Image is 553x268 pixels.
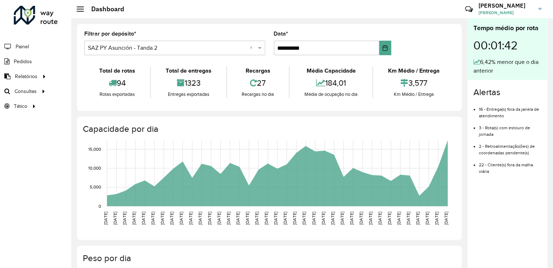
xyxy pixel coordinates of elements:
span: Clear all [250,44,256,52]
h2: Dashboard [84,5,124,13]
span: [PERSON_NAME] [479,9,533,16]
text: [DATE] [150,212,155,225]
span: Pedidos [14,58,32,65]
text: [DATE] [378,212,382,225]
h4: Capacidade por dia [83,124,455,134]
span: Relatórios [15,73,37,80]
text: [DATE] [141,212,146,225]
text: [DATE] [226,212,231,225]
div: Média de ocupação no dia [291,91,371,98]
label: Data [274,29,288,38]
text: [DATE] [122,212,127,225]
text: [DATE] [113,212,117,225]
text: [DATE] [103,212,108,225]
h3: [PERSON_NAME] [479,2,533,9]
div: Total de entregas [153,66,225,75]
div: 27 [229,75,287,91]
text: [DATE] [132,212,136,225]
text: [DATE] [387,212,392,225]
text: [DATE] [311,212,316,225]
div: Entregas exportadas [153,91,225,98]
text: [DATE] [434,212,439,225]
text: 15,000 [88,147,101,151]
text: [DATE] [415,212,420,225]
text: [DATE] [254,212,259,225]
span: Consultas [15,88,37,95]
text: [DATE] [396,212,401,225]
text: [DATE] [321,212,326,225]
text: [DATE] [217,212,221,225]
text: 10,000 [88,166,101,170]
h4: Peso por dia [83,253,455,264]
text: [DATE] [264,212,269,225]
div: Rotas exportadas [86,91,148,98]
text: [DATE] [274,212,278,225]
h4: Alertas [473,87,542,98]
text: [DATE] [235,212,240,225]
text: [DATE] [245,212,250,225]
div: Recargas [229,66,287,75]
text: [DATE] [349,212,354,225]
span: Painel [16,43,29,50]
text: [DATE] [179,212,183,225]
text: 5,000 [90,185,101,190]
a: Contato Rápido [461,1,477,17]
div: Km Médio / Entrega [375,66,453,75]
text: [DATE] [406,212,411,225]
div: Total de rotas [86,66,148,75]
text: [DATE] [283,212,288,225]
div: 94 [86,75,148,91]
li: 2 - Retroalimentação(ões) de coordenadas pendente(s) [479,138,542,156]
text: [DATE] [340,212,344,225]
label: Filtrar por depósito [84,29,136,38]
li: 3 - Rota(s) com estouro de jornada [479,119,542,138]
span: Tático [14,102,27,110]
text: [DATE] [292,212,297,225]
div: Tempo médio por rota [473,23,542,33]
text: [DATE] [302,212,307,225]
li: 22 - Cliente(s) fora da malha viária [479,156,542,175]
button: Choose Date [379,41,392,55]
text: [DATE] [198,212,202,225]
div: Recargas no dia [229,91,287,98]
div: Km Médio / Entrega [375,91,453,98]
text: [DATE] [330,212,335,225]
div: 3,577 [375,75,453,91]
text: [DATE] [425,212,429,225]
div: 1323 [153,75,225,91]
text: [DATE] [359,212,363,225]
text: [DATE] [188,212,193,225]
div: 00:01:42 [473,33,542,58]
div: 184,01 [291,75,371,91]
li: 16 - Entrega(s) fora da janela de atendimento [479,101,542,119]
text: [DATE] [169,212,174,225]
text: [DATE] [160,212,165,225]
div: 6,42% menor que o dia anterior [473,58,542,75]
text: [DATE] [444,212,448,225]
div: Média Capacidade [291,66,371,75]
text: [DATE] [207,212,212,225]
text: [DATE] [368,212,373,225]
text: 0 [98,204,101,208]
